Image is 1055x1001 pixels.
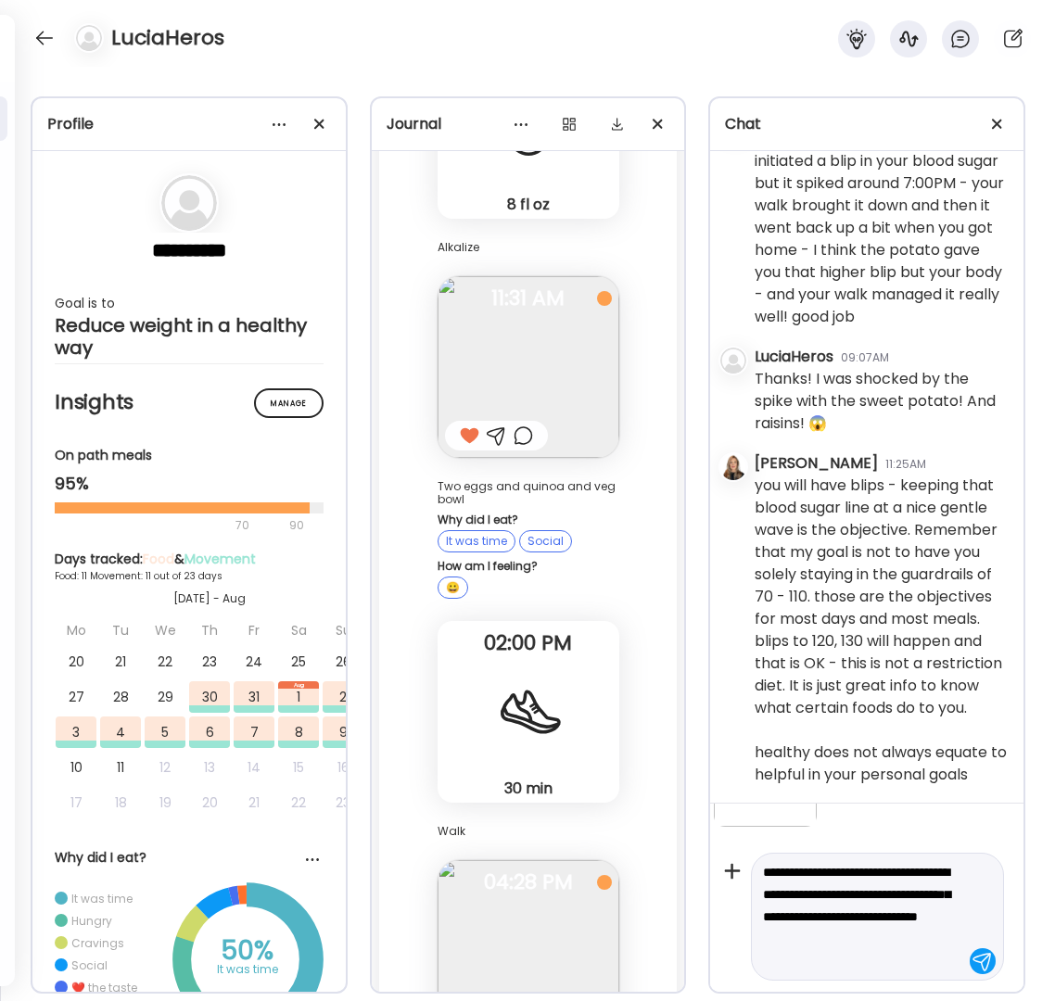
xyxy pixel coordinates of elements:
div: 20 [189,787,230,818]
span: Food [143,550,174,568]
div: Hungry [71,913,112,929]
div: Why did I eat? [55,848,324,868]
div: Two eggs and quinoa and veg bowl [438,480,619,506]
span: Movement [184,550,256,568]
img: bg-avatar-default.svg [161,175,217,231]
div: 10 [56,752,96,783]
h2: Insights [55,388,324,416]
div: 😀 [438,577,468,599]
div: 30 min [445,779,612,798]
div: 18 [100,787,141,818]
div: Thanks! I was shocked by the spike with the sweet potato! And raisins! 😱 [755,368,1009,435]
div: 13 [189,752,230,783]
div: 21 [234,787,274,818]
div: 23 [189,646,230,678]
div: Social [519,530,572,552]
div: Alkalize [438,241,619,254]
div: 20 [56,646,96,678]
div: 1 [278,681,319,713]
div: Goal is to [55,292,324,314]
img: bg-avatar-default.svg [76,25,102,51]
div: [DATE] - Aug [55,590,364,607]
div: It was time [71,891,133,906]
div: 16 [323,752,363,783]
div: Th [189,615,230,646]
div: Aug [278,681,319,689]
div: Su [323,615,363,646]
div: Why did I eat? [438,513,619,526]
div: 12 [145,752,185,783]
div: 5 [145,716,185,748]
img: bg-avatar-default.svg [720,348,746,374]
div: 90 [287,514,306,537]
div: 09:07AM [841,349,889,366]
div: On path meals [55,446,324,465]
h4: LuciaHeros [111,23,224,53]
img: images%2F1qYfsqsWO6WAqm9xosSfiY0Hazg1%2FdfYo0X9V7h9UiqvlSPMI%2FXE5gQoV3sURZixq6I4wU_240 [438,276,619,458]
div: 29 [145,681,185,713]
div: We [145,615,185,646]
div: It was time [438,530,515,552]
div: Sa [278,615,319,646]
div: 22 [278,787,319,818]
div: 2 [323,681,363,713]
div: 17 [56,787,96,818]
div: Profile [47,113,331,135]
div: 11 [100,752,141,783]
div: 30 [189,681,230,713]
div: ❤️ the taste [71,980,137,995]
div: 11:25AM [885,456,926,473]
div: 31 [234,681,274,713]
div: Days tracked: & [55,550,364,569]
div: 14 [234,752,274,783]
div: 15 [278,752,319,783]
div: the raisin [PERSON_NAME] initiated a blip in your blood sugar but it spiked around 7:00PM - your ... [755,128,1009,328]
div: Mo [56,615,96,646]
div: you will have blips - keeping that blood sugar line at a nice gentle wave is the objective. Remem... [755,475,1009,786]
div: How am I feeling? [438,560,619,573]
div: It was time [201,958,294,981]
div: 8 [278,716,319,748]
div: 4 [100,716,141,748]
div: Fr [234,615,274,646]
div: 7 [234,716,274,748]
div: Food: 11 Movement: 11 out of 23 days [55,569,364,583]
div: 19 [145,787,185,818]
div: Cravings [71,935,124,951]
div: 24 [234,646,274,678]
div: Tu [100,615,141,646]
div: 25 [278,646,319,678]
div: Reduce weight in a healthy way [55,314,324,359]
div: Manage [254,388,324,418]
div: 3 [56,716,96,748]
div: Journal [387,113,670,135]
div: LuciaHeros [755,346,833,368]
div: 21 [100,646,141,678]
span: 11:31 AM [438,290,619,307]
div: 70 [55,514,284,537]
span: 02:00 PM [438,635,619,652]
div: 22 [145,646,185,678]
div: Walk [438,825,619,838]
div: 26 [323,646,363,678]
div: 6 [189,716,230,748]
img: avatars%2FC7qqOxmwlCb4p938VsoDHlkq1VT2 [720,454,746,480]
div: 9 [323,716,363,748]
div: 27 [56,681,96,713]
span: 04:28 PM [438,874,619,891]
div: 50% [201,940,294,962]
div: [PERSON_NAME] [755,452,878,475]
div: 8 fl oz [445,195,612,214]
div: Social [71,957,108,973]
div: 95% [55,473,324,495]
div: 28 [100,681,141,713]
div: Chat [725,113,1009,135]
div: 23 [323,787,363,818]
